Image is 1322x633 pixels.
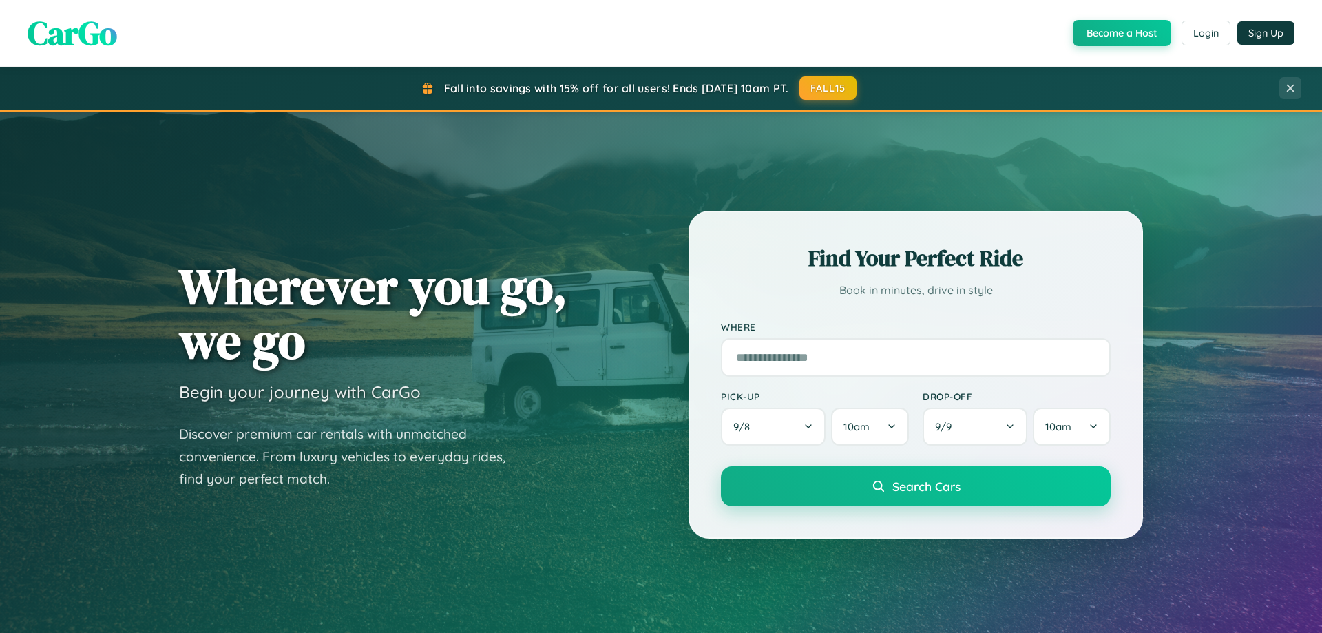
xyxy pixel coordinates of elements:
[923,391,1111,402] label: Drop-off
[1033,408,1111,446] button: 10am
[892,479,961,494] span: Search Cars
[721,243,1111,273] h2: Find Your Perfect Ride
[721,321,1111,333] label: Where
[923,408,1027,446] button: 9/9
[733,420,757,433] span: 9 / 8
[28,10,117,56] span: CarGo
[179,423,523,490] p: Discover premium car rentals with unmatched convenience. From luxury vehicles to everyday rides, ...
[444,81,789,95] span: Fall into savings with 15% off for all users! Ends [DATE] 10am PT.
[1237,21,1294,45] button: Sign Up
[831,408,909,446] button: 10am
[1182,21,1230,45] button: Login
[1073,20,1171,46] button: Become a Host
[1045,420,1071,433] span: 10am
[721,408,826,446] button: 9/8
[721,466,1111,506] button: Search Cars
[799,76,857,100] button: FALL15
[179,382,421,402] h3: Begin your journey with CarGo
[721,280,1111,300] p: Book in minutes, drive in style
[179,259,567,368] h1: Wherever you go, we go
[843,420,870,433] span: 10am
[721,391,909,402] label: Pick-up
[935,420,958,433] span: 9 / 9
